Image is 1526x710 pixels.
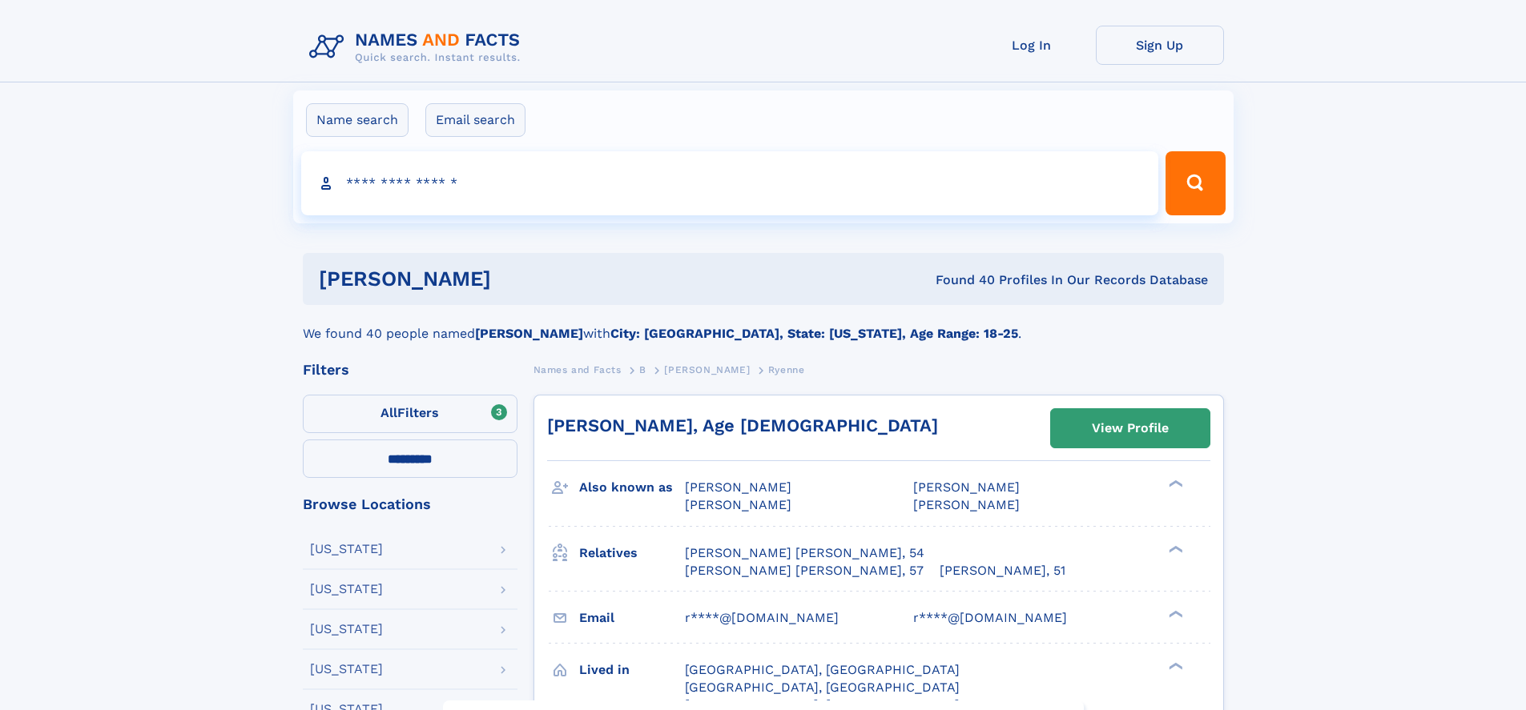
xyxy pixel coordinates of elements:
[664,364,750,375] span: [PERSON_NAME]
[303,395,517,433] label: Filters
[1165,479,1184,489] div: ❯
[664,359,750,379] a: [PERSON_NAME]
[1165,608,1184,619] div: ❯
[310,543,383,556] div: [US_STATE]
[319,269,714,289] h1: [PERSON_NAME]
[768,364,805,375] span: Ryenne
[685,662,960,677] span: [GEOGRAPHIC_DATA], [GEOGRAPHIC_DATA]
[1092,410,1169,447] div: View Profile
[1051,409,1210,447] a: View Profile
[303,305,1224,343] div: We found 40 people named with .
[610,326,1018,341] b: City: [GEOGRAPHIC_DATA], State: [US_STATE], Age Range: 18-25
[713,271,1208,289] div: Found 40 Profiles In Our Records Database
[685,544,924,562] a: [PERSON_NAME] [PERSON_NAME], 54
[310,663,383,676] div: [US_STATE]
[685,680,960,695] span: [GEOGRAPHIC_DATA], [GEOGRAPHIC_DATA]
[380,405,397,420] span: All
[547,415,938,435] a: [PERSON_NAME], Age [DEMOGRAPHIC_DATA]
[425,103,525,137] label: Email search
[1165,660,1184,671] div: ❯
[303,363,517,377] div: Filters
[303,497,517,511] div: Browse Locations
[579,474,685,501] h3: Also known as
[306,103,409,137] label: Name search
[303,26,533,69] img: Logo Names and Facts
[579,604,685,632] h3: Email
[301,151,1159,215] input: search input
[1166,151,1225,215] button: Search Button
[639,359,646,379] a: B
[685,497,791,512] span: [PERSON_NAME]
[913,497,1020,512] span: [PERSON_NAME]
[579,540,685,567] h3: Relatives
[685,479,791,495] span: [PERSON_NAME]
[475,326,583,341] b: [PERSON_NAME]
[968,26,1096,65] a: Log In
[639,364,646,375] span: B
[685,562,924,580] a: [PERSON_NAME] [PERSON_NAME], 57
[579,656,685,684] h3: Lived in
[1096,26,1224,65] a: Sign Up
[310,583,383,596] div: [US_STATE]
[913,479,1020,495] span: [PERSON_NAME]
[1165,544,1184,554] div: ❯
[533,359,622,379] a: Names and Facts
[310,623,383,636] div: [US_STATE]
[940,562,1065,580] a: [PERSON_NAME], 51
